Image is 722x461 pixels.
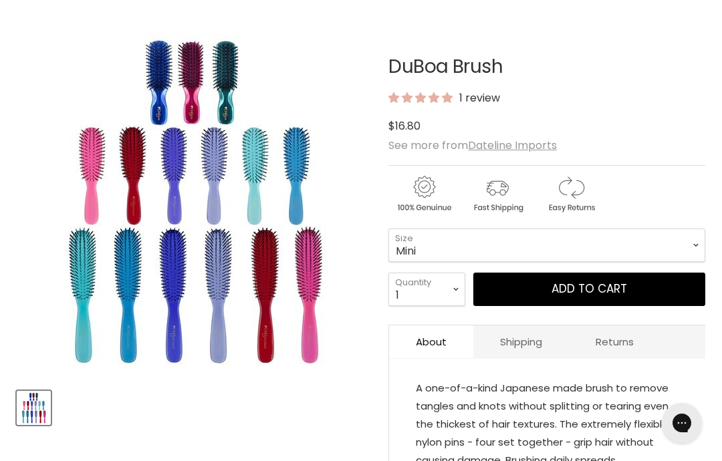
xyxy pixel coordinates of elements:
div: Product thumbnails [15,387,373,425]
span: See more from [388,138,557,153]
img: DuBoa Brush [27,33,361,367]
a: Dateline Imports [468,138,557,153]
a: Shipping [473,325,569,358]
img: genuine.gif [388,174,459,214]
div: DuBoa Brush image. Click or Scroll to Zoom. [17,23,371,377]
img: shipping.gif [462,174,533,214]
span: 5.00 stars [388,90,455,106]
img: DuBoa Brush [18,392,49,424]
span: 1 review [455,90,500,106]
select: Quantity [388,273,465,306]
button: DuBoa Brush [17,391,51,425]
a: Returns [569,325,660,358]
a: About [389,325,473,358]
span: Add to cart [552,281,627,297]
iframe: Gorgias live chat messenger [655,398,709,448]
img: returns.gif [535,174,606,214]
span: $16.80 [388,118,420,134]
h1: DuBoa Brush [388,57,705,78]
button: Add to cart [473,273,705,306]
